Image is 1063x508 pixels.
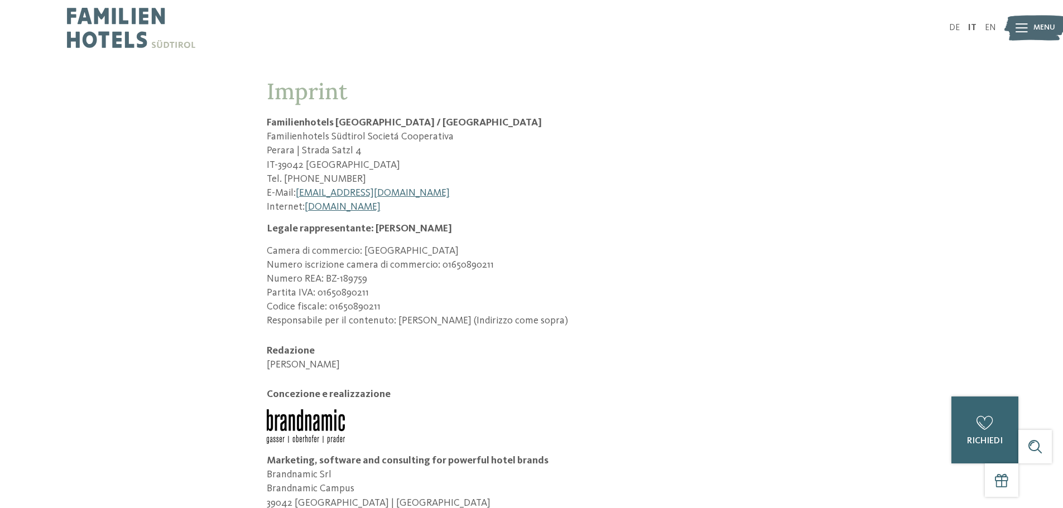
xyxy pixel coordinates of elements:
a: IT [968,23,977,32]
a: EN [985,23,996,32]
p: Perara | Strada Satzl 4 [267,144,797,158]
h2: Familienhotels [GEOGRAPHIC_DATA] / [GEOGRAPHIC_DATA] [267,116,797,130]
p: Partita IVA: 01650890211 [267,286,797,300]
p: [PERSON_NAME] [267,358,797,372]
h2: Redazione [267,344,797,358]
a: DE [949,23,960,32]
p: Familienhotels Südtirol Societá Cooperativa [267,130,797,144]
span: Imprint [267,77,348,105]
h2: Marketing, software and consulting for powerful hotel brands [267,454,797,468]
p: Camera di commercio: [GEOGRAPHIC_DATA] [267,244,797,258]
h2: Concezione e realizzazione [267,388,797,401]
a: richiedi [951,396,1018,463]
a: [EMAIL_ADDRESS][DOMAIN_NAME] [296,188,450,198]
p: Codice fiscale: 01650890211 [267,300,797,314]
p: Internet: [267,200,797,214]
img: Brandnamic | Marketing, software, and consulting for powerful hotel brands [267,409,345,444]
p: Numero REA: BZ-189759 [267,272,797,286]
p: Tel. [PHONE_NUMBER] [267,172,797,186]
p: Numero iscrizione camera di commercio: 01650890211 [267,258,797,272]
p: Brandnamic Campus [267,482,797,496]
span: Menu [1033,22,1055,33]
a: [DOMAIN_NAME] [305,202,381,212]
span: richiedi [967,437,1003,446]
p: Responsabile per il contenuto: [PERSON_NAME] (Indirizzo come sopra) [267,314,797,328]
p: E-Mail: [267,186,797,200]
p: Brandnamic Srl [267,468,797,482]
p: IT-39042 [GEOGRAPHIC_DATA] [267,158,797,172]
h3: Legale rappresentante: [PERSON_NAME] [267,222,797,236]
